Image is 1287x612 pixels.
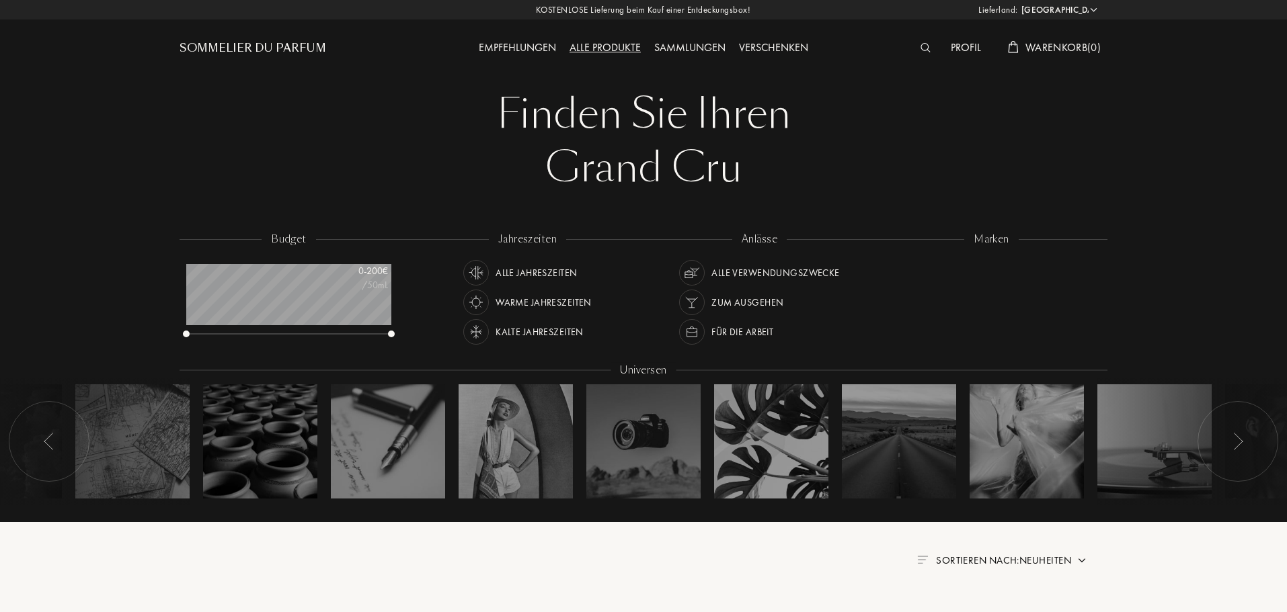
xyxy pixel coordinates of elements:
[648,40,732,54] a: Sammlungen
[648,40,732,57] div: Sammlungen
[496,319,584,345] div: Kalte Jahreszeiten
[467,322,485,341] img: usage_season_cold_white.svg
[262,232,316,247] div: budget
[1233,433,1243,450] img: arr_left.svg
[921,43,931,52] img: search_icn_white.svg
[917,556,928,564] img: filter_by.png
[467,263,485,282] img: usage_season_average_white.svg
[489,232,566,247] div: jahreszeiten
[1025,40,1101,54] span: Warenkorb ( 0 )
[44,433,54,450] img: arr_left.svg
[944,40,988,54] a: Profil
[964,232,1019,247] div: marken
[190,87,1097,141] div: Finden Sie Ihren
[732,40,815,54] a: Verschenken
[563,40,648,54] a: Alle Produkte
[467,293,485,312] img: usage_season_hot_white.svg
[944,40,988,57] div: Profil
[180,40,326,56] a: Sommelier du Parfum
[321,264,388,278] div: 0 - 200 €
[611,363,676,378] div: Universen
[732,232,787,247] div: anlässe
[321,278,388,292] div: /50mL
[682,293,701,312] img: usage_occasion_party_white.svg
[711,260,839,286] div: Alle Verwendungszwecke
[472,40,563,54] a: Empfehlungen
[472,40,563,57] div: Empfehlungen
[682,263,701,282] img: usage_occasion_all_white.svg
[496,260,577,286] div: Alle Jahreszeiten
[682,322,701,341] img: usage_occasion_work_white.svg
[190,141,1097,195] div: Grand Cru
[711,319,773,345] div: Für die Arbeit
[496,290,592,315] div: Warme Jahreszeiten
[711,290,783,315] div: Zum Ausgehen
[563,40,648,57] div: Alle Produkte
[732,40,815,57] div: Verschenken
[1077,555,1087,566] img: arrow.png
[1008,41,1019,53] img: cart_white.svg
[978,3,1018,17] span: Lieferland:
[936,554,1071,567] span: Sortieren nach: Neuheiten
